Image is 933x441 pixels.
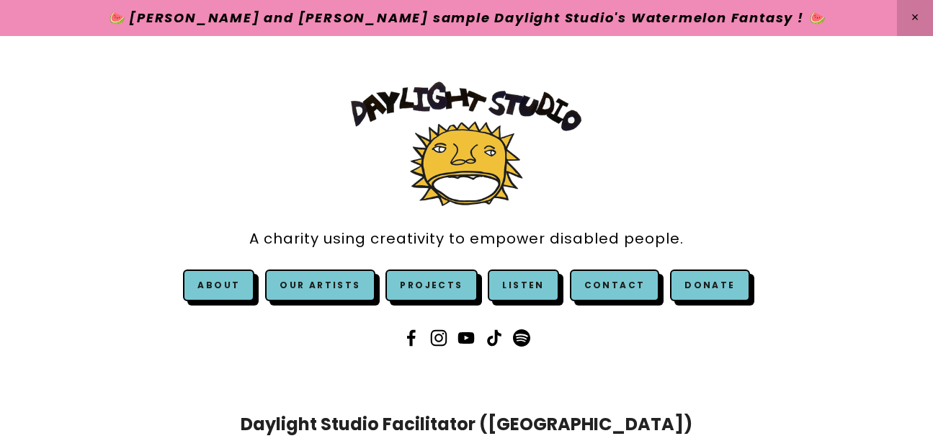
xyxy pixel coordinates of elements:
a: Listen [502,279,544,291]
a: Our Artists [265,269,375,301]
a: Contact [570,269,660,301]
a: Projects [385,269,477,301]
a: Donate [670,269,749,301]
img: Daylight Studio [351,81,581,206]
a: About [197,279,240,291]
a: A charity using creativity to empower disabled people. [249,223,684,255]
h1: Daylight Studio Facilitator ([GEOGRAPHIC_DATA]) [189,411,744,437]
